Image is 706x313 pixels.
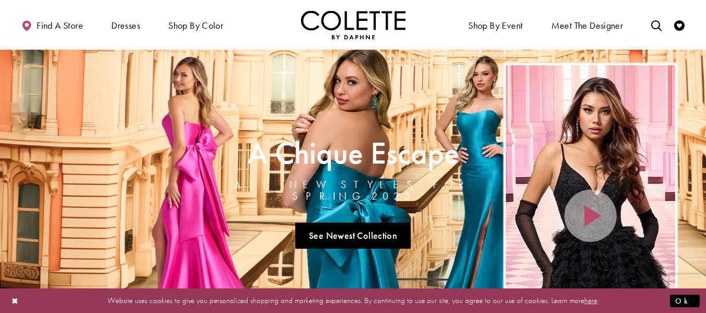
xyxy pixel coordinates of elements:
[109,10,143,39] span: Dresses
[672,10,687,39] a: Check Wishlist
[584,295,597,306] a: here
[111,20,140,31] span: Dresses
[301,10,406,39] img: Colette by Daphne
[19,10,86,39] a: Find a store
[551,20,623,31] span: Meet the designer
[37,20,83,31] span: Find a store
[649,10,664,39] a: Toggle search
[75,294,631,308] p: Website uses cookies to give you personalized shopping and marketing experiences. By continuing t...
[301,10,406,39] a: Visit Home Page
[549,10,626,39] a: Meet the designer
[295,223,411,249] a: See Newest Collection A Chique Escape All New Styles For Spring 2025
[466,10,525,39] span: Shop By Event
[6,292,24,310] button: Close Dialog
[168,20,223,31] span: Shop by color
[670,294,700,307] button: Submit Dialog
[468,20,523,31] span: Shop By Event
[202,218,504,253] ul: Slider Links
[166,10,226,39] span: Shop by color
